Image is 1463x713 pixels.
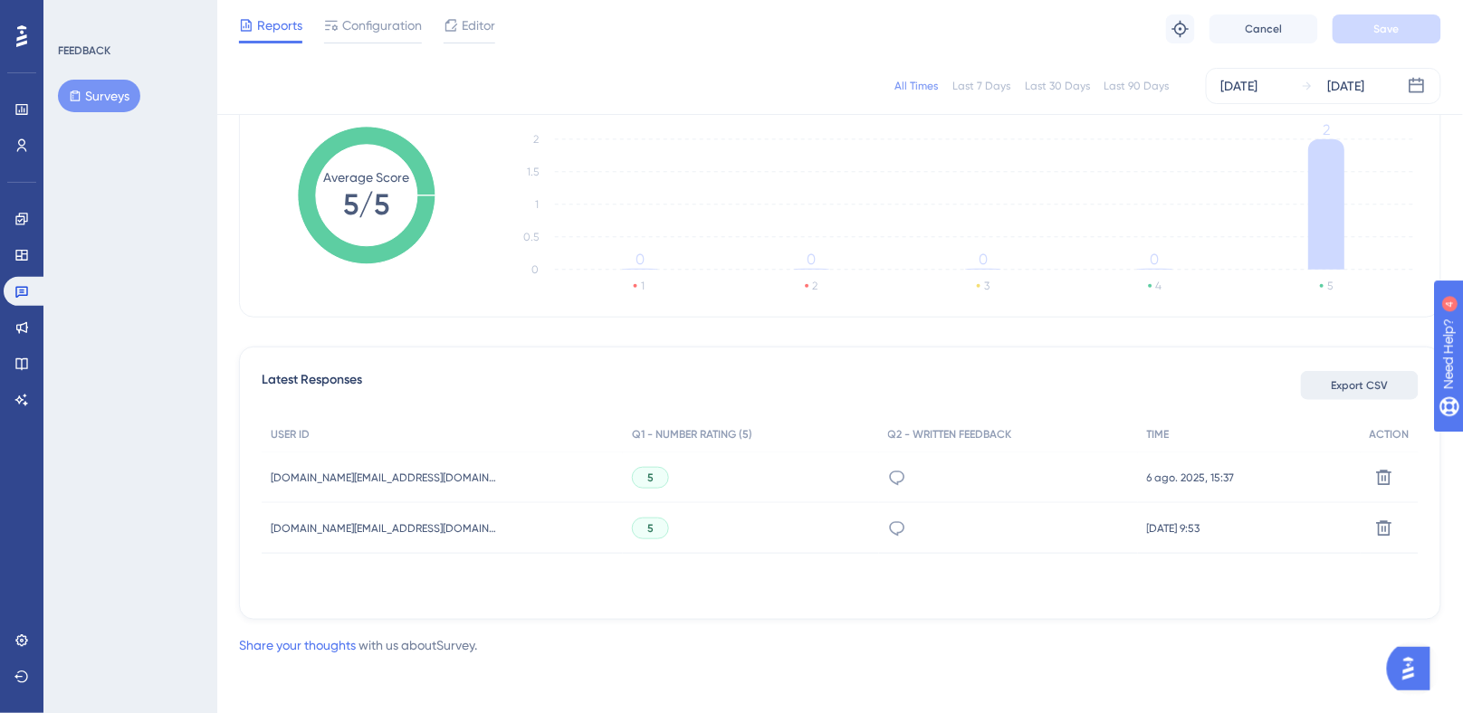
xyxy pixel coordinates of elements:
[632,427,752,442] span: Q1 - NUMBER RATING (5)
[1025,79,1090,93] div: Last 30 Days
[239,638,356,652] a: Share your thoughts
[1147,427,1170,442] span: TIME
[1147,521,1200,536] span: [DATE] 9:53
[271,521,497,536] span: [DOMAIN_NAME][EMAIL_ADDRESS][DOMAIN_NAME]
[1332,378,1389,393] span: Export CSV
[1221,75,1258,97] div: [DATE]
[271,427,310,442] span: USER ID
[812,280,818,292] text: 2
[641,280,645,292] text: 1
[888,427,1012,442] span: Q2 - WRITTEN FEEDBACK
[984,280,990,292] text: 3
[647,471,654,485] span: 5
[1370,427,1410,442] span: ACTION
[1374,22,1400,36] span: Save
[808,251,817,268] tspan: 0
[1387,642,1441,696] iframe: UserGuiding AI Assistant Launcher
[1156,280,1162,292] text: 4
[535,198,539,211] tspan: 1
[271,471,497,485] span: [DOMAIN_NAME][EMAIL_ADDRESS][DOMAIN_NAME][PERSON_NAME][DOMAIN_NAME]
[324,170,410,185] tspan: Average Score
[342,14,422,36] span: Configuration
[1246,22,1283,36] span: Cancel
[523,231,539,243] tspan: 0.5
[533,133,539,146] tspan: 2
[126,9,131,24] div: 4
[1210,14,1318,43] button: Cancel
[58,43,110,58] div: FEEDBACK
[344,187,390,222] tspan: 5/5
[58,80,140,112] button: Surveys
[1301,371,1419,400] button: Export CSV
[1147,471,1235,485] span: 6 ago. 2025, 15:37
[462,14,495,36] span: Editor
[43,5,113,26] span: Need Help?
[979,251,988,268] tspan: 0
[1104,79,1170,93] div: Last 90 Days
[257,14,302,36] span: Reports
[952,79,1010,93] div: Last 7 Days
[1333,14,1441,43] button: Save
[527,166,539,178] tspan: 1.5
[239,634,477,656] div: with us about Survey .
[1328,75,1365,97] div: [DATE]
[531,263,539,276] tspan: 0
[1327,280,1333,292] text: 5
[262,369,362,402] span: Latest Responses
[1323,121,1330,138] tspan: 2
[636,251,645,268] tspan: 0
[1151,251,1160,268] tspan: 0
[647,521,654,536] span: 5
[894,79,938,93] div: All Times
